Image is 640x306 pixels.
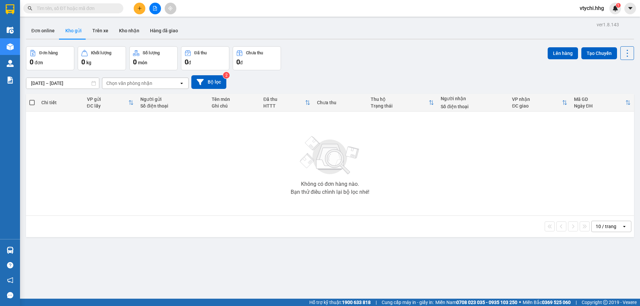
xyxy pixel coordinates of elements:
[7,27,14,34] img: warehouse-icon
[86,60,91,65] span: kg
[6,4,14,14] img: logo-vxr
[168,6,173,11] span: aim
[512,97,562,102] div: VP nhận
[137,6,142,11] span: plus
[574,4,609,12] span: vtychi.hhg
[106,80,152,87] div: Chọn văn phòng nhận
[7,60,14,67] img: warehouse-icon
[84,94,137,112] th: Toggle SortBy
[129,46,178,70] button: Số lượng0món
[317,100,364,105] div: Chưa thu
[140,103,205,109] div: Số điện thoại
[133,58,137,66] span: 0
[41,100,80,105] div: Chi tiết
[188,60,191,65] span: đ
[597,21,619,28] div: ver 1.8.143
[39,51,58,55] div: Đơn hàng
[246,51,263,55] div: Chưa thu
[87,23,114,39] button: Trên xe
[78,46,126,70] button: Khối lượng0kg
[91,51,111,55] div: Khối lượng
[7,43,14,50] img: warehouse-icon
[165,3,176,14] button: aim
[603,300,608,305] span: copyright
[185,58,188,66] span: 0
[212,97,257,102] div: Tên món
[240,60,243,65] span: đ
[574,103,625,109] div: Ngày ĐH
[191,75,226,89] button: Bộ lọc
[263,103,305,109] div: HTTT
[309,299,371,306] span: Hỗ trợ kỹ thuật:
[26,78,99,89] input: Select a date range.
[263,97,305,102] div: Đã thu
[297,132,363,179] img: svg+xml;base64,PHN2ZyBjbGFzcz0ibGlzdC1wbHVnX19zdmciIHhtbG5zPSJodHRwOi8vd3d3LnczLm9yZy8yMDAwL3N2Zy...
[624,3,636,14] button: caret-down
[179,81,184,86] svg: open
[574,97,625,102] div: Mã GD
[143,51,160,55] div: Số lượng
[371,97,429,102] div: Thu hộ
[7,292,13,298] span: message
[223,72,230,79] sup: 2
[581,47,617,59] button: Tạo Chuyến
[627,5,633,11] span: caret-down
[181,46,229,70] button: Đã thu0đ
[260,94,314,112] th: Toggle SortBy
[7,247,14,254] img: warehouse-icon
[596,223,616,230] div: 10 / trang
[236,58,240,66] span: 0
[342,300,371,305] strong: 1900 633 818
[376,299,377,306] span: |
[301,181,359,187] div: Không có đơn hàng nào.
[509,94,571,112] th: Toggle SortBy
[60,23,87,39] button: Kho gửi
[212,103,257,109] div: Ghi chú
[26,46,74,70] button: Đơn hàng0đơn
[145,23,183,39] button: Hàng đã giao
[371,103,429,109] div: Trạng thái
[138,60,147,65] span: món
[87,97,129,102] div: VP gửi
[617,3,619,8] span: 1
[153,6,157,11] span: file-add
[134,3,145,14] button: plus
[435,299,517,306] span: Miền Nam
[291,189,369,195] div: Bạn thử điều chỉnh lại bộ lọc nhé!
[26,23,60,39] button: Đơn online
[519,301,521,304] span: ⚪️
[7,277,13,283] span: notification
[576,299,577,306] span: |
[441,96,505,101] div: Người nhận
[456,300,517,305] strong: 0708 023 035 - 0935 103 250
[612,5,618,11] img: icon-new-feature
[616,3,621,8] sup: 1
[7,77,14,84] img: solution-icon
[81,58,85,66] span: 0
[523,299,571,306] span: Miền Bắc
[382,299,434,306] span: Cung cấp máy in - giấy in:
[233,46,281,70] button: Chưa thu0đ
[7,262,13,268] span: question-circle
[441,104,505,109] div: Số điện thoại
[194,51,207,55] div: Đã thu
[140,97,205,102] div: Người gửi
[149,3,161,14] button: file-add
[35,60,43,65] span: đơn
[87,103,129,109] div: ĐC lấy
[622,224,627,229] svg: open
[28,6,32,11] span: search
[30,58,33,66] span: 0
[37,5,115,12] input: Tìm tên, số ĐT hoặc mã đơn
[571,94,634,112] th: Toggle SortBy
[512,103,562,109] div: ĐC giao
[114,23,145,39] button: Kho nhận
[548,47,578,59] button: Lên hàng
[542,300,571,305] strong: 0369 525 060
[367,94,437,112] th: Toggle SortBy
